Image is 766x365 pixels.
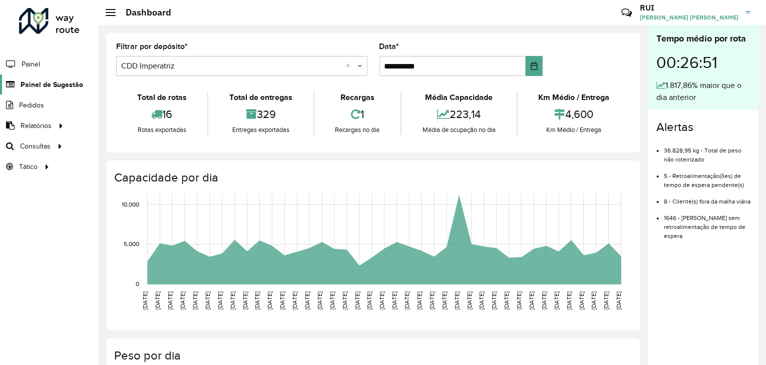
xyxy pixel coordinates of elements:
div: 223,14 [404,103,514,125]
h4: Peso por dia [114,348,630,363]
text: [DATE] [266,291,273,309]
text: [DATE] [454,291,460,309]
span: [PERSON_NAME] [PERSON_NAME] [640,13,738,22]
button: Choose Date [526,56,543,76]
text: [DATE] [279,291,285,309]
div: Entregas exportadas [211,125,310,135]
text: [DATE] [204,291,211,309]
div: 329 [211,103,310,125]
li: 8 - Cliente(s) fora da malha viária [664,189,750,206]
span: Tático [19,161,38,172]
div: Total de rotas [119,91,205,103]
text: [DATE] [329,291,335,309]
div: Km Médio / Entrega [520,125,628,135]
div: Recargas no dia [317,125,398,135]
text: [DATE] [416,291,423,309]
span: Pedidos [19,100,44,110]
text: [DATE] [479,291,485,309]
text: [DATE] [154,291,161,309]
h4: Capacidade por dia [114,170,630,185]
text: [DATE] [516,291,522,309]
div: 4,600 [520,103,628,125]
text: [DATE] [291,291,298,309]
text: [DATE] [404,291,410,309]
text: [DATE] [429,291,435,309]
div: 1.817,86% maior que o dia anterior [656,79,750,103]
text: [DATE] [142,291,148,309]
div: 1 [317,103,398,125]
text: [DATE] [441,291,448,309]
text: [DATE] [341,291,348,309]
text: [DATE] [578,291,585,309]
text: [DATE] [242,291,248,309]
text: 0 [136,280,139,287]
text: [DATE] [366,291,373,309]
span: Painel [22,59,40,69]
span: Relatórios [21,120,52,131]
text: [DATE] [354,291,360,309]
text: [DATE] [192,291,198,309]
text: [DATE] [391,291,398,309]
div: Média Capacidade [404,91,514,103]
h4: Alertas [656,120,750,134]
text: [DATE] [304,291,310,309]
text: [DATE] [591,291,597,309]
span: Consultas [20,141,51,151]
text: [DATE] [528,291,535,309]
div: Rotas exportadas [119,125,205,135]
a: Contato Rápido [616,2,637,23]
text: [DATE] [466,291,473,309]
text: [DATE] [616,291,622,309]
div: 00:26:51 [656,45,750,79]
text: [DATE] [179,291,186,309]
text: [DATE] [217,291,223,309]
text: [DATE] [379,291,386,309]
li: 36.828,95 kg - Total de peso não roteirizado [664,138,750,164]
div: Km Médio / Entrega [520,91,628,103]
div: Tempo médio por rota [656,32,750,45]
text: [DATE] [603,291,610,309]
text: [DATE] [566,291,572,309]
li: 1646 - [PERSON_NAME] sem retroalimentação de tempo de espera [664,206,750,240]
label: Filtrar por depósito [116,40,188,52]
text: [DATE] [491,291,498,309]
text: [DATE] [541,291,547,309]
text: [DATE] [316,291,323,309]
div: 16 [119,103,205,125]
text: [DATE] [167,291,173,309]
text: [DATE] [553,291,560,309]
div: Total de entregas [211,91,310,103]
li: 5 - Retroalimentação(ões) de tempo de espera pendente(s) [664,164,750,189]
div: Recargas [317,91,398,103]
h3: RUI [640,3,738,12]
label: Data [379,40,400,52]
text: 10,000 [122,201,139,207]
text: [DATE] [503,291,510,309]
text: [DATE] [229,291,236,309]
span: Painel de Sugestão [21,79,83,90]
text: 5,000 [124,241,139,247]
div: Média de ocupação no dia [404,125,514,135]
span: Clear all [346,60,355,72]
h2: Dashboard [116,7,171,18]
text: [DATE] [254,291,261,309]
